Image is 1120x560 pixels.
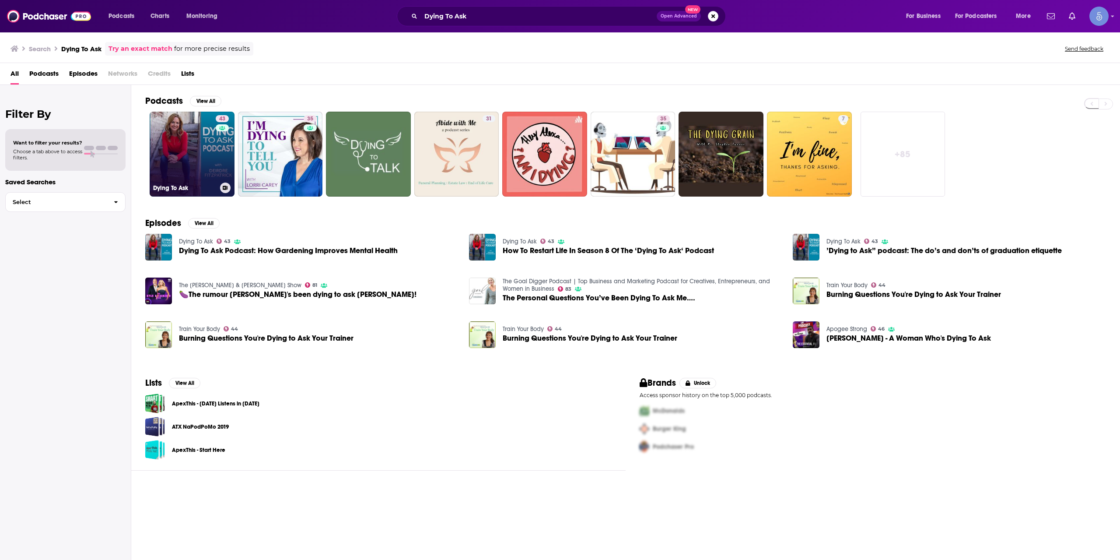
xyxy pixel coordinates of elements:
img: Podchaser - Follow, Share and Rate Podcasts [7,8,91,25]
h3: Search [29,45,51,53]
a: Train Your Body [826,282,868,289]
span: 43 [548,239,554,243]
span: New [685,5,701,14]
span: Charts [150,10,169,22]
a: 81 [305,282,318,288]
img: Dying To Ask Podcast: How Gardening Improves Mental Health [145,234,172,261]
input: Search podcasts, credits, & more... [421,9,657,23]
a: 35 [304,115,317,122]
a: ListsView All [145,377,200,388]
span: 43 [871,239,878,243]
h3: Dying To Ask [61,45,101,53]
span: Logged in as Spiral5-G1 [1089,7,1109,26]
a: 44 [871,282,886,288]
img: The Personal Questions You’ve Been Dying To Ask Me…. [469,278,496,304]
span: Networks [108,67,137,85]
button: open menu [102,9,146,23]
button: Unlock [679,378,717,388]
button: open menu [949,9,1010,23]
a: 43 [540,239,555,244]
h3: Dying To Ask [153,184,217,192]
a: 43 [864,239,878,244]
a: 35 [591,112,675,197]
button: open menu [180,9,229,23]
a: Burning Questions You're Dying to Ask Your Trainer [826,291,1001,298]
span: ApexThis - Start Here [145,440,165,460]
h2: Lists [145,377,162,388]
img: Third Pro Logo [636,438,653,456]
span: for more precise results [174,44,250,54]
a: Episodes [69,67,98,85]
span: Lists [181,67,194,85]
a: 7 [767,112,852,197]
span: Podcasts [29,67,59,85]
p: Access sponsor history on the top 5,000 podcasts. [640,392,1106,398]
span: Burger King [653,425,686,433]
h2: Brands [640,377,676,388]
a: 🍆The rumour Kyle's been dying to ask Beau Ryan! [179,291,416,298]
a: 83 [558,286,572,292]
a: Deirdre Fitzpatrick - A Woman Who's Dying To Ask [826,335,991,342]
img: User Profile [1089,7,1109,26]
img: Burning Questions You're Dying to Ask Your Trainer [469,321,496,348]
a: How To Restart Life In Season 8 Of The ‘Dying To Ask‘ Podcast [503,247,714,254]
a: Dying To Ask Podcast: How Gardening Improves Mental Health [179,247,398,254]
img: 🍆The rumour Kyle's been dying to ask Beau Ryan! [145,278,172,304]
a: The Goal Digger Podcast | Top Business and Marketing Podcast for Creatives, Entrepreneurs, and Wo... [503,278,770,292]
div: Search podcasts, credits, & more... [405,6,734,26]
span: Podchaser Pro [653,443,694,451]
span: Choose a tab above to access filters. [13,148,82,161]
img: First Pro Logo [636,402,653,420]
span: 44 [878,283,885,287]
span: For Business [906,10,941,22]
span: 83 [565,287,571,291]
a: Show notifications dropdown [1043,9,1058,24]
a: ’Dying to Ask” podcast: The do’s and don’ts of graduation etiquette [826,247,1062,254]
a: All [10,67,19,85]
p: Saved Searches [5,178,126,186]
a: 43 [217,239,231,244]
img: ’Dying to Ask” podcast: The do’s and don’ts of graduation etiquette [793,234,819,261]
span: 43 [224,239,231,243]
span: Credits [148,67,171,85]
a: Dying To Ask [179,238,213,245]
a: 31 [483,115,495,122]
img: Burning Questions You're Dying to Ask Your Trainer [145,321,172,348]
a: 35 [657,115,670,122]
span: ATX NaPodPoMo 2019 [145,417,165,437]
img: Burning Questions You're Dying to Ask Your Trainer [793,278,819,304]
span: 43 [219,115,225,123]
span: The Personal Questions You’ve Been Dying To Ask Me…. [503,294,695,302]
span: For Podcasters [955,10,997,22]
span: Open Advanced [661,14,697,18]
a: Train Your Body [503,325,544,333]
span: Burning Questions You're Dying to Ask Your Trainer [179,335,353,342]
a: ApexThis - Tuesday Listens in 2018 [145,394,165,413]
button: Open AdvancedNew [657,11,701,21]
a: +85 [861,112,945,197]
button: Send feedback [1062,45,1106,53]
h2: Episodes [145,218,181,229]
a: Train Your Body [179,325,220,333]
a: 35 [238,112,323,197]
a: The Kyle & Jackie O Show [179,282,301,289]
span: 44 [555,327,562,331]
a: Burning Questions You're Dying to Ask Your Trainer [503,335,677,342]
a: ApexThis - Start Here [172,445,225,455]
span: 46 [878,327,885,331]
img: How To Restart Life In Season 8 Of The ‘Dying To Ask‘ Podcast [469,234,496,261]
